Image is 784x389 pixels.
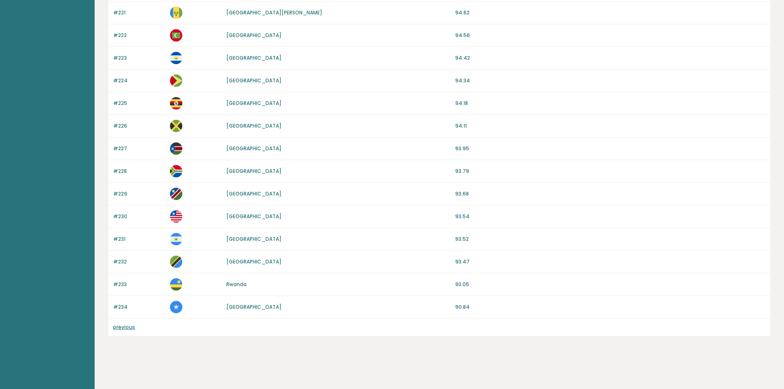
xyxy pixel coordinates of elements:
[170,301,182,313] img: so.svg
[170,120,182,132] img: jm.svg
[455,168,765,175] p: 93.79
[113,54,165,62] p: #223
[170,7,182,19] img: vc.svg
[226,168,281,175] a: [GEOGRAPHIC_DATA]
[226,258,281,265] a: [GEOGRAPHIC_DATA]
[455,100,765,107] p: 94.18
[170,52,182,64] img: sv.svg
[226,281,247,288] a: Rwanda
[113,324,135,331] a: previous
[113,281,165,288] p: #233
[455,122,765,130] p: 94.11
[170,210,182,223] img: lr.svg
[226,303,281,310] a: [GEOGRAPHIC_DATA]
[455,9,765,16] p: 94.62
[113,168,165,175] p: #228
[455,281,765,288] p: 93.05
[226,190,281,197] a: [GEOGRAPHIC_DATA]
[455,145,765,152] p: 93.95
[113,213,165,220] p: #230
[226,122,281,129] a: [GEOGRAPHIC_DATA]
[455,258,765,266] p: 93.47
[226,77,281,84] a: [GEOGRAPHIC_DATA]
[455,32,765,39] p: 94.56
[113,303,165,311] p: #234
[170,188,182,200] img: na.svg
[170,165,182,177] img: za.svg
[170,278,182,291] img: rw.svg
[113,32,165,39] p: #222
[170,142,182,155] img: ss.svg
[455,54,765,62] p: 94.42
[113,190,165,198] p: #229
[226,32,281,39] a: [GEOGRAPHIC_DATA]
[113,145,165,152] p: #227
[226,9,322,16] a: [GEOGRAPHIC_DATA][PERSON_NAME]
[113,235,165,243] p: #231
[226,100,281,107] a: [GEOGRAPHIC_DATA]
[113,122,165,130] p: #226
[455,213,765,220] p: 93.54
[455,190,765,198] p: 93.68
[226,235,281,242] a: [GEOGRAPHIC_DATA]
[455,235,765,243] p: 93.52
[170,97,182,109] img: ug.svg
[170,29,182,42] img: mv.svg
[455,303,765,311] p: 90.84
[226,54,281,61] a: [GEOGRAPHIC_DATA]
[170,75,182,87] img: gy.svg
[455,77,765,84] p: 94.34
[113,77,165,84] p: #224
[113,258,165,266] p: #232
[170,256,182,268] img: tz.svg
[226,145,281,152] a: [GEOGRAPHIC_DATA]
[226,213,281,220] a: [GEOGRAPHIC_DATA]
[113,100,165,107] p: #225
[170,233,182,245] img: ni.svg
[113,9,165,16] p: #221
